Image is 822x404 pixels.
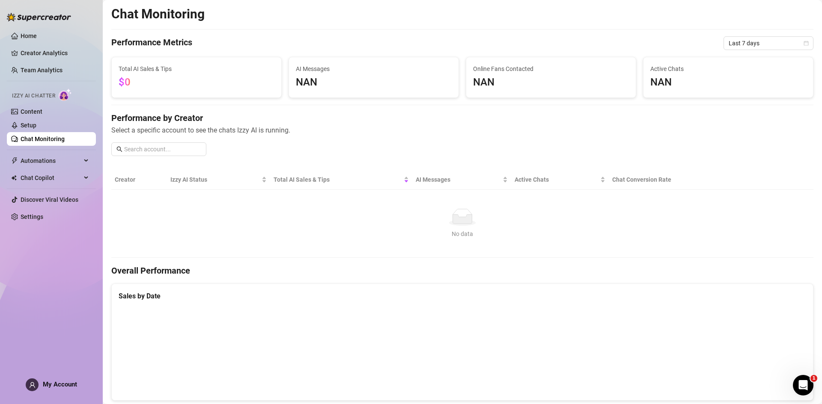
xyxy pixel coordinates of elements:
[473,64,629,74] span: Online Fans Contacted
[804,41,809,46] span: calendar
[119,76,131,88] span: $0
[111,36,192,50] h4: Performance Metrics
[12,92,55,100] span: Izzy AI Chatter
[29,382,36,388] span: user
[650,74,806,91] span: NaN
[11,157,18,164] span: thunderbolt
[416,175,500,184] span: AI Messages
[473,74,629,91] span: NaN
[119,64,274,74] span: Total AI Sales & Tips
[21,171,81,185] span: Chat Copilot
[11,175,17,181] img: Chat Copilot
[111,125,813,136] span: Select a specific account to see the chats Izzy AI is running.
[111,170,167,190] th: Creator
[21,154,81,168] span: Automations
[21,196,78,203] a: Discover Viral Videos
[609,170,743,190] th: Chat Conversion Rate
[167,170,270,190] th: Izzy AI Status
[729,37,808,50] span: Last 7 days
[793,375,813,395] iframe: Intercom live chat
[170,175,260,184] span: Izzy AI Status
[21,67,63,74] a: Team Analytics
[511,170,609,190] th: Active Chats
[118,229,807,239] div: No data
[21,46,89,60] a: Creator Analytics
[650,64,806,74] span: Active Chats
[7,13,71,21] img: logo-BBDzfeDw.svg
[515,175,599,184] span: Active Chats
[59,88,72,101] img: AI Chatter
[111,6,205,22] h2: Chat Monitoring
[412,170,511,190] th: AI Messages
[124,144,201,154] input: Search account...
[21,213,43,220] a: Settings
[43,380,77,388] span: My Account
[21,122,36,129] a: Setup
[21,108,42,115] a: Content
[296,64,452,74] span: AI Messages
[119,291,806,301] div: Sales by Date
[274,175,402,184] span: Total AI Sales & Tips
[21,136,65,142] a: Chat Monitoring
[21,32,37,39] a: Home
[810,375,817,382] span: 1
[111,112,813,124] h4: Performance by Creator
[116,146,122,152] span: search
[270,170,412,190] th: Total AI Sales & Tips
[111,265,813,277] h4: Overall Performance
[296,74,452,91] span: NaN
